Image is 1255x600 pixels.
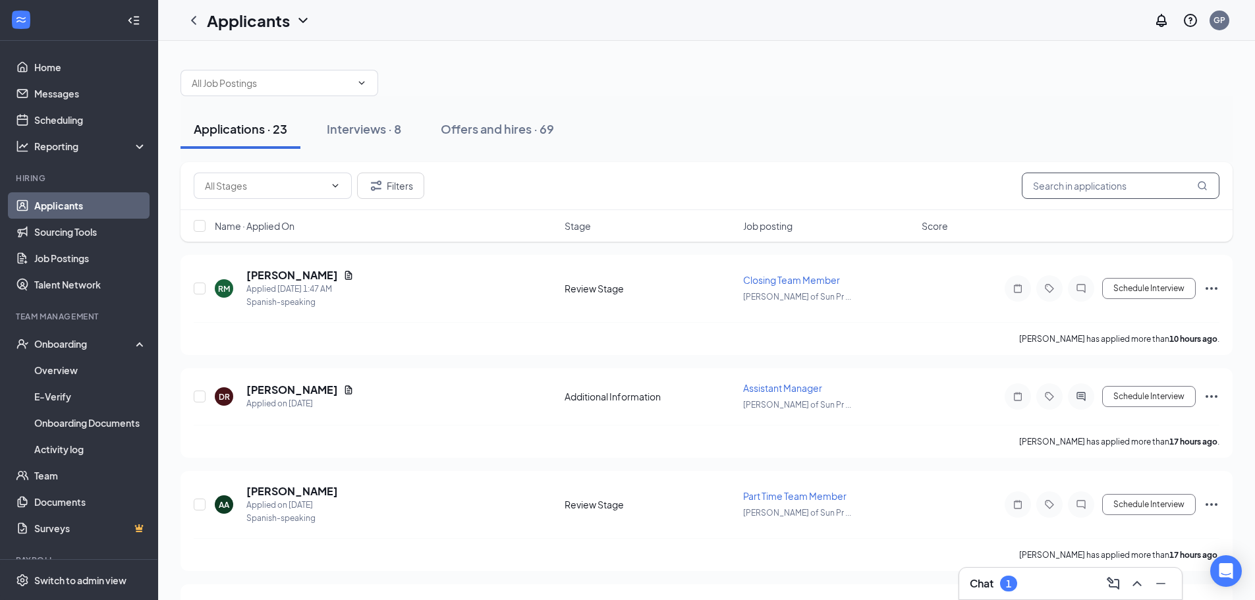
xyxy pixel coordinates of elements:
[1105,576,1121,591] svg: ComposeMessage
[1210,555,1242,587] div: Open Intercom Messenger
[246,283,354,296] div: Applied [DATE] 1:47 AM
[1150,573,1171,594] button: Minimize
[1042,499,1057,510] svg: Tag
[1102,494,1196,515] button: Schedule Interview
[565,219,591,232] span: Stage
[1010,391,1026,402] svg: Note
[194,121,287,137] div: Applications · 23
[16,555,144,566] div: Payroll
[330,180,341,191] svg: ChevronDown
[970,576,993,591] h3: Chat
[1006,578,1011,589] div: 1
[127,14,140,27] svg: Collapse
[743,292,851,302] span: [PERSON_NAME] of Sun Pr ...
[743,490,847,502] span: Part Time Team Member
[743,219,793,232] span: Job posting
[343,385,354,395] svg: Document
[1127,573,1148,594] button: ChevronUp
[34,383,147,410] a: E-Verify
[34,515,147,541] a: SurveysCrown
[34,337,136,350] div: Onboarding
[246,499,338,512] div: Applied on [DATE]
[1073,499,1089,510] svg: ChatInactive
[34,574,126,587] div: Switch to admin view
[34,462,147,489] a: Team
[34,410,147,436] a: Onboarding Documents
[186,13,202,28] svg: ChevronLeft
[34,107,147,133] a: Scheduling
[1019,436,1219,447] p: [PERSON_NAME] has applied more than .
[16,574,29,587] svg: Settings
[14,13,28,26] svg: WorkstreamLogo
[565,498,735,511] div: Review Stage
[16,173,144,184] div: Hiring
[34,192,147,219] a: Applicants
[357,173,424,199] button: Filter Filters
[1204,389,1219,404] svg: Ellipses
[34,357,147,383] a: Overview
[16,140,29,153] svg: Analysis
[1153,576,1169,591] svg: Minimize
[16,337,29,350] svg: UserCheck
[218,283,230,294] div: RM
[1019,549,1219,560] p: [PERSON_NAME] has applied more than .
[205,178,325,193] input: All Stages
[34,54,147,80] a: Home
[1154,13,1169,28] svg: Notifications
[743,508,851,518] span: [PERSON_NAME] of Sun Pr ...
[1103,573,1124,594] button: ComposeMessage
[1102,278,1196,299] button: Schedule Interview
[743,400,851,410] span: [PERSON_NAME] of Sun Pr ...
[246,484,338,499] h5: [PERSON_NAME]
[441,121,554,137] div: Offers and hires · 69
[1204,281,1219,296] svg: Ellipses
[1204,497,1219,512] svg: Ellipses
[34,219,147,245] a: Sourcing Tools
[356,78,367,88] svg: ChevronDown
[219,499,229,510] div: AA
[246,296,354,309] div: Spanish-speaking
[246,268,338,283] h5: [PERSON_NAME]
[1169,437,1217,447] b: 17 hours ago
[1169,550,1217,560] b: 17 hours ago
[343,270,354,281] svg: Document
[1129,576,1145,591] svg: ChevronUp
[219,391,230,402] div: DR
[34,80,147,107] a: Messages
[34,245,147,271] a: Job Postings
[368,178,384,194] svg: Filter
[1213,14,1225,26] div: GP
[1022,173,1219,199] input: Search in applications
[1019,333,1219,344] p: [PERSON_NAME] has applied more than .
[1183,13,1198,28] svg: QuestionInfo
[295,13,311,28] svg: ChevronDown
[1169,334,1217,344] b: 10 hours ago
[922,219,948,232] span: Score
[1042,283,1057,294] svg: Tag
[246,383,338,397] h5: [PERSON_NAME]
[192,76,351,90] input: All Job Postings
[1010,499,1026,510] svg: Note
[743,274,840,286] span: Closing Team Member
[207,9,290,32] h1: Applicants
[246,397,354,410] div: Applied on [DATE]
[743,382,822,394] span: Assistant Manager
[16,311,144,322] div: Team Management
[1073,391,1089,402] svg: ActiveChat
[565,390,735,403] div: Additional Information
[34,140,148,153] div: Reporting
[327,121,401,137] div: Interviews · 8
[1197,180,1208,191] svg: MagnifyingGlass
[246,512,338,525] div: Spanish-speaking
[34,436,147,462] a: Activity log
[1010,283,1026,294] svg: Note
[565,282,735,295] div: Review Stage
[34,271,147,298] a: Talent Network
[215,219,294,232] span: Name · Applied On
[1102,386,1196,407] button: Schedule Interview
[34,489,147,515] a: Documents
[1042,391,1057,402] svg: Tag
[1073,283,1089,294] svg: ChatInactive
